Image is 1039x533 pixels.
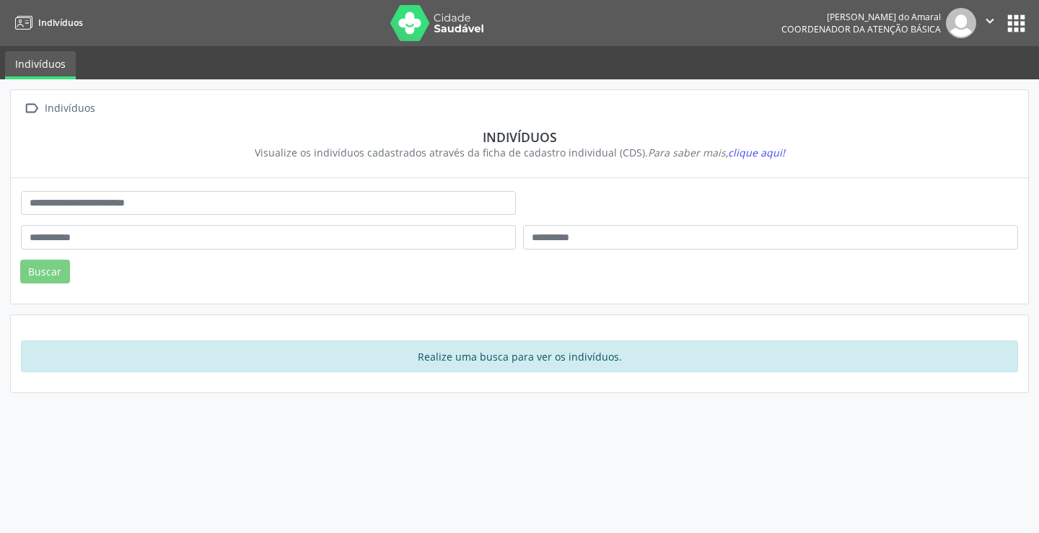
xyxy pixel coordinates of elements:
[42,98,97,119] div: Indivíduos
[781,23,941,35] span: Coordenador da Atenção Básica
[5,51,76,79] a: Indivíduos
[976,8,1004,38] button: 
[21,340,1018,372] div: Realize uma busca para ver os indivíduos.
[10,11,83,35] a: Indivíduos
[20,260,70,284] button: Buscar
[781,11,941,23] div: [PERSON_NAME] do Amaral
[1004,11,1029,36] button: apps
[728,146,785,159] span: clique aqui!
[31,129,1008,145] div: Indivíduos
[21,98,42,119] i: 
[31,145,1008,160] div: Visualize os indivíduos cadastrados através da ficha de cadastro individual (CDS).
[946,8,976,38] img: img
[38,17,83,29] span: Indivíduos
[648,146,785,159] i: Para saber mais,
[21,98,97,119] a:  Indivíduos
[982,13,998,29] i: 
